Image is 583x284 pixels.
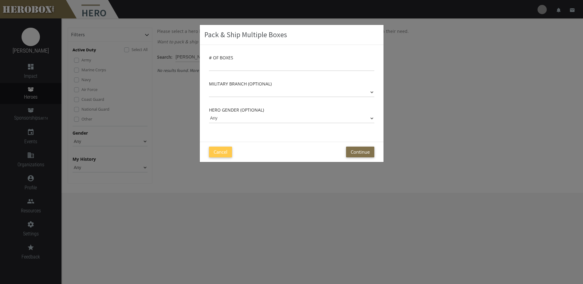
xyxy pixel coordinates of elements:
[209,80,272,87] label: Military Branch (optional)
[204,30,379,40] h3: Pack & Ship Multiple Boxes
[346,147,374,157] button: Continue
[209,147,232,157] button: Cancel
[209,106,264,113] label: Hero Gender (optional)
[209,54,233,61] label: # of Boxes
